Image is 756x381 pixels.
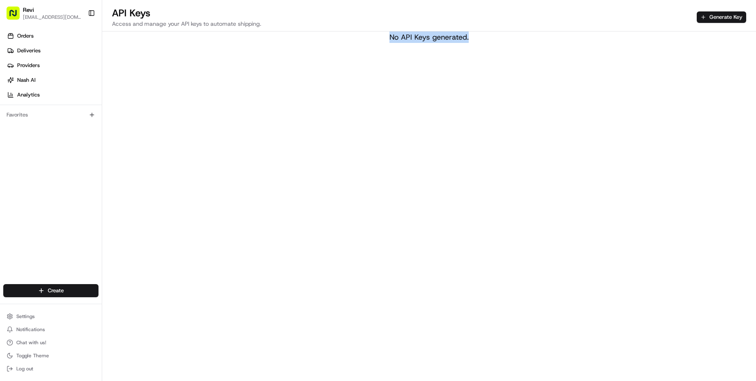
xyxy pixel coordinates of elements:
[8,119,15,126] div: 📗
[16,339,46,346] span: Chat with us!
[17,32,34,40] span: Orders
[28,78,134,86] div: Start new chat
[3,74,102,87] a: Nash AI
[3,363,98,374] button: Log out
[102,31,756,43] div: No API Keys generated.
[69,119,76,126] div: 💻
[16,365,33,372] span: Log out
[3,337,98,348] button: Chat with us!
[17,47,40,54] span: Deliveries
[81,139,99,145] span: Pylon
[8,8,25,25] img: Nash
[3,350,98,361] button: Toggle Theme
[16,352,49,359] span: Toggle Theme
[66,115,134,130] a: 💻API Documentation
[28,86,103,93] div: We're available if you need us!
[3,324,98,335] button: Notifications
[139,81,149,90] button: Start new chat
[112,20,261,28] p: Access and manage your API keys to automate shipping.
[23,14,81,20] button: [EMAIL_ADDRESS][DOMAIN_NAME]
[8,78,23,93] img: 1736555255976-a54dd68f-1ca7-489b-9aae-adbdc363a1c4
[3,311,98,322] button: Settings
[112,7,261,20] h2: API Keys
[16,326,45,333] span: Notifications
[77,119,131,127] span: API Documentation
[16,119,63,127] span: Knowledge Base
[17,62,40,69] span: Providers
[3,284,98,297] button: Create
[8,33,149,46] p: Welcome 👋
[3,3,85,23] button: Revi[EMAIL_ADDRESS][DOMAIN_NAME]
[3,44,102,57] a: Deliveries
[17,91,40,99] span: Analytics
[3,59,102,72] a: Providers
[697,11,746,23] button: Generate Key
[16,313,35,320] span: Settings
[48,287,64,294] span: Create
[17,76,36,84] span: Nash AI
[23,6,34,14] button: Revi
[21,53,135,61] input: Clear
[3,29,102,43] a: Orders
[3,108,98,121] div: Favorites
[5,115,66,130] a: 📗Knowledge Base
[58,138,99,145] a: Powered byPylon
[3,88,102,101] a: Analytics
